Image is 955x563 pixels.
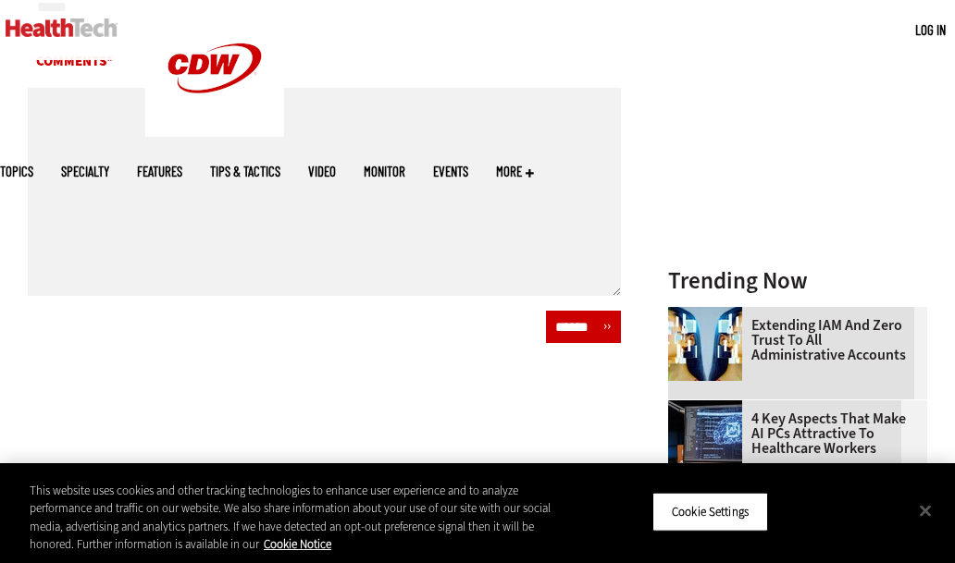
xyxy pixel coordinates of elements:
[496,165,534,178] span: More
[668,411,916,456] a: 4 Key Aspects That Make AI PCs Attractive to Healthcare Workers
[668,269,927,292] h3: Trending Now
[61,165,109,178] span: Specialty
[668,307,751,322] a: abstract image of woman with pixelated face
[137,165,182,178] a: Features
[668,400,751,415] a: Desktop monitor with brain AI concept
[308,165,336,178] a: Video
[433,165,468,178] a: Events
[668,307,742,381] img: abstract image of woman with pixelated face
[30,482,573,554] div: This website uses cookies and other tracking technologies to enhance user experience and to analy...
[210,165,280,178] a: Tips & Tactics
[145,122,284,141] a: CDW
[6,18,118,37] img: Home
[364,165,405,178] a: MonITor
[264,536,331,552] a: More information about your privacy
[915,21,946,38] a: Log in
[905,490,946,531] button: Close
[652,493,768,532] button: Cookie Settings
[668,318,916,362] a: Extending IAM and Zero Trust to All Administrative Accounts
[668,400,742,474] img: Desktop monitor with brain AI concept
[915,20,946,40] div: User menu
